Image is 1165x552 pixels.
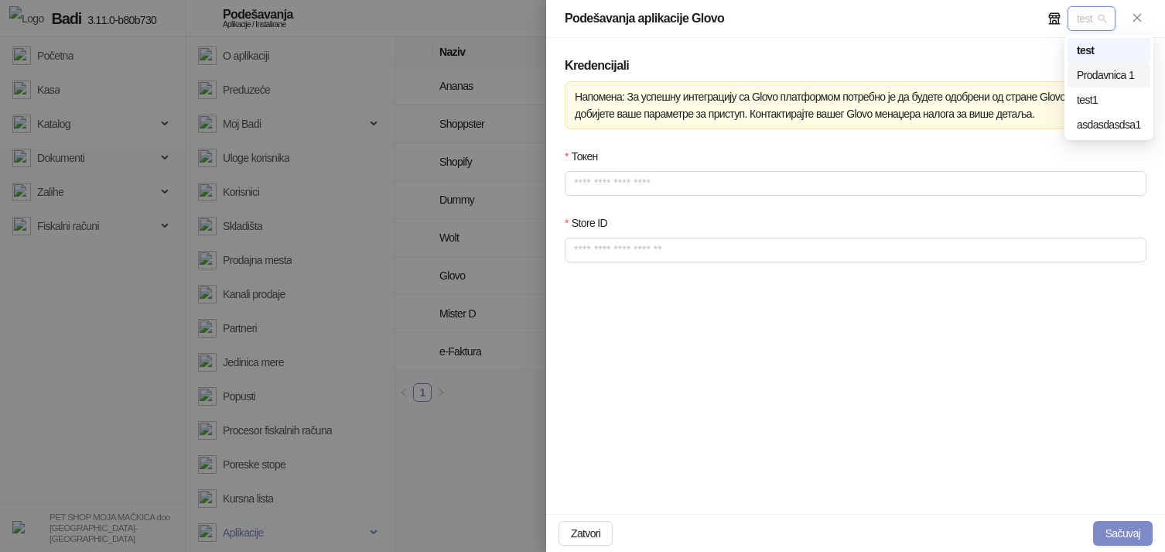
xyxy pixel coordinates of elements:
[1068,63,1150,87] div: Prodavnica 1
[559,521,613,546] button: Zatvori
[1077,116,1141,133] div: asdasdasdsa1
[565,238,1146,262] input: Store ID
[1068,87,1150,112] div: test1
[1077,42,1141,59] div: test
[1077,7,1106,30] span: test
[565,148,608,165] label: Токен
[1068,38,1150,63] div: test
[1093,521,1153,546] button: Sačuvaj
[1077,91,1141,108] div: test1
[565,57,1146,75] h5: Kredencijali
[565,214,617,231] label: Store ID
[565,9,724,28] div: Podešavanja aplikacije Glovo
[575,88,1136,122] div: Напомена: За успешну интеграцију са Glovo платформом потребно је да будете одобрени од стране Glo...
[1068,112,1150,137] div: asdasdasdsa1
[1077,67,1141,84] div: Prodavnica 1
[1128,9,1146,28] button: Zatvori
[565,171,1146,196] input: Токен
